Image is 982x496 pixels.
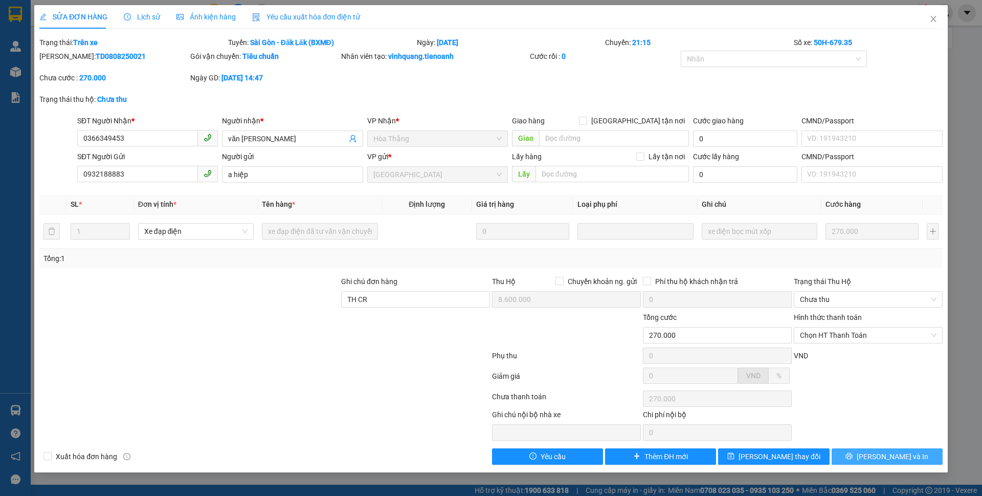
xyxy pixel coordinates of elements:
div: SĐT Người Nhận [77,115,218,126]
span: Thủ Đức [373,167,502,182]
span: Lấy hàng [512,153,542,161]
span: Yêu cầu [541,451,566,462]
input: Cước giao hàng [693,131,797,147]
b: Sài Gòn - Đăk Lăk (BXMĐ) [250,38,334,47]
span: % [776,372,782,380]
span: Giao hàng [512,117,545,125]
input: Dọc đường [535,166,689,182]
div: Phụ thu [491,350,642,368]
span: plus [633,452,640,461]
input: Ghi Chú [702,223,817,240]
span: info-circle [123,453,130,460]
input: Dọc đường [539,130,689,146]
span: Tên hàng [262,200,295,208]
span: Lấy tận nơi [644,151,689,162]
b: [DATE] 14:47 [221,74,263,82]
input: 0 [476,223,569,240]
span: phone [204,169,212,178]
div: Trạng thái Thu Hộ [794,276,943,287]
div: Chưa cước : [39,72,188,83]
div: Người gửi [222,151,363,162]
span: [GEOGRAPHIC_DATA] tận nơi [587,115,689,126]
div: Trạng thái: [38,37,227,48]
div: CMND/Passport [801,151,942,162]
span: Lấy [512,166,535,182]
span: Yêu cầu xuất hóa đơn điện tử [252,13,360,21]
span: VND [746,372,761,380]
span: exclamation-circle [529,452,537,461]
span: VP Nhận [367,117,396,125]
span: Thêm ĐH mới [644,451,688,462]
div: Tuyến: [227,37,416,48]
span: picture [176,13,184,20]
div: Người nhận [222,115,363,126]
div: Ngày: [416,37,605,48]
span: Xe đạp điện [144,224,248,239]
span: Tổng cước [643,313,677,321]
b: 50H-679.35 [814,38,852,47]
th: Loại phụ phí [573,195,697,214]
span: save [727,452,734,461]
div: VP gửi [367,151,508,162]
span: Chuyển khoản ng. gửi [564,276,641,287]
label: Cước giao hàng [693,117,744,125]
span: phone [204,134,212,142]
b: TD0808250021 [96,52,146,60]
button: exclamation-circleYêu cầu [492,448,603,465]
div: Trạng thái thu hộ: [39,94,226,105]
button: save[PERSON_NAME] thay đổi [718,448,829,465]
span: Chọn HT Thanh Toán [800,328,936,343]
b: 270.000 [79,74,106,82]
span: Định lượng [409,200,445,208]
div: Chuyến: [604,37,793,48]
b: Chưa thu [97,95,127,103]
div: Ngày GD: [190,72,339,83]
div: Tổng: 1 [43,253,379,264]
div: Chưa thanh toán [491,391,642,409]
span: SỬA ĐƠN HÀNG [39,13,107,21]
div: Số xe: [793,37,944,48]
b: Trên xe [73,38,98,47]
span: Hòa Thắng [373,131,502,146]
span: clock-circle [124,13,131,20]
span: Cước hàng [825,200,861,208]
button: plus [927,223,938,240]
div: [PERSON_NAME]: [39,51,188,62]
span: [PERSON_NAME] thay đổi [739,451,820,462]
span: printer [845,452,853,461]
div: Chi phí nội bộ [643,409,792,424]
input: VD: Bàn, Ghế [262,223,377,240]
input: Ghi chú đơn hàng [341,291,490,308]
span: Ảnh kiện hàng [176,13,236,21]
span: close [929,15,938,23]
button: delete [43,223,60,240]
input: 0 [825,223,919,240]
span: Phí thu hộ khách nhận trả [651,276,742,287]
span: edit [39,13,47,20]
span: user-add [349,135,357,143]
div: Giảm giá [491,371,642,389]
div: Nhân viên tạo: [341,51,528,62]
div: Ghi chú nội bộ nhà xe [492,409,641,424]
div: CMND/Passport [801,115,942,126]
div: Cước rồi : [530,51,679,62]
span: [PERSON_NAME] và In [857,451,928,462]
input: Cước lấy hàng [693,166,797,183]
span: Chưa thu [800,292,936,307]
th: Ghi chú [698,195,821,214]
b: Tiêu chuẩn [242,52,279,60]
span: Đơn vị tính [138,200,176,208]
b: vinhquang.tienoanh [388,52,454,60]
span: Thu Hộ [492,277,516,286]
label: Ghi chú đơn hàng [341,277,397,286]
span: VND [794,352,808,360]
img: icon [252,13,260,21]
b: 0 [562,52,566,60]
div: Gói vận chuyển: [190,51,339,62]
button: Close [919,5,948,34]
span: Lịch sử [124,13,160,21]
span: Giá trị hàng [476,200,514,208]
span: SL [71,200,79,208]
span: Xuất hóa đơn hàng [52,451,121,462]
span: Giao [512,130,539,146]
